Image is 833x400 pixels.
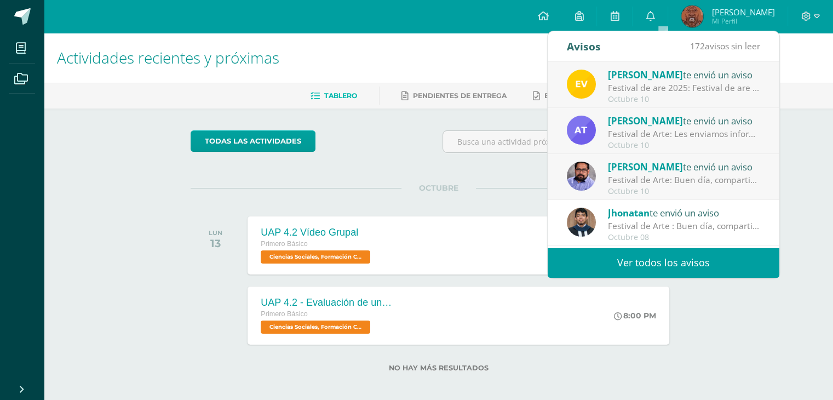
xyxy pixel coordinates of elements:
[567,116,596,145] img: e0d417c472ee790ef5578283e3430836.png
[261,310,307,318] span: Primero Básico
[608,68,683,81] span: [PERSON_NAME]
[567,70,596,99] img: 383db5ddd486cfc25017fad405f5d727.png
[261,297,392,308] div: UAP 4.2 - Evaluación de unidad
[261,321,370,334] span: Ciencias Sociales, Formación Ciudadana e Interculturalidad 'D'
[324,92,357,100] span: Tablero
[711,16,774,26] span: Mi Perfil
[608,207,650,219] span: Jhonatan
[614,311,656,321] div: 8:00 PM
[567,162,596,191] img: fe2f5d220dae08f5bb59c8e1ae6aeac3.png
[608,115,683,127] span: [PERSON_NAME]
[401,183,476,193] span: OCTUBRE
[608,161,683,173] span: [PERSON_NAME]
[191,130,315,152] a: todas las Actividades
[608,113,760,128] div: te envió un aviso
[544,92,593,100] span: Entregadas
[711,7,774,18] span: [PERSON_NAME]
[443,131,686,152] input: Busca una actividad próxima aquí...
[567,208,596,237] img: 1395cc2228810b8e70f48ddc66b3ae79.png
[533,87,593,105] a: Entregadas
[690,40,760,52] span: avisos sin leer
[401,87,507,105] a: Pendientes de entrega
[311,87,357,105] a: Tablero
[191,364,686,372] label: No hay más resultados
[261,240,307,248] span: Primero Básico
[608,233,760,242] div: Octubre 08
[608,82,760,94] div: Festival de are 2025: Festival de are 2025
[608,174,760,186] div: Festival de Arte: Buen día, compartimos información importante sobre nuestro festival artístico. ...
[608,220,760,232] div: Festival de Arte : Buen día, compartimos información importante sobre nuestro festival artístico....
[608,187,760,196] div: Octubre 10
[608,67,760,82] div: te envió un aviso
[681,5,703,27] img: 9135f6be26e83e1656d24adf2032681a.png
[209,229,222,237] div: LUN
[209,237,222,250] div: 13
[608,205,760,220] div: te envió un aviso
[608,141,760,150] div: Octubre 10
[690,40,705,52] span: 172
[548,248,779,278] a: Ver todos los avisos
[608,95,760,104] div: Octubre 10
[608,128,760,140] div: Festival de Arte: Les enviamos información importante para el festival de Arte
[261,227,373,238] div: UAP 4.2 Vídeo Grupal
[413,92,507,100] span: Pendientes de entrega
[261,250,370,264] span: Ciencias Sociales, Formación Ciudadana e Interculturalidad 'D'
[567,31,601,61] div: Avisos
[57,47,279,68] span: Actividades recientes y próximas
[608,159,760,174] div: te envió un aviso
